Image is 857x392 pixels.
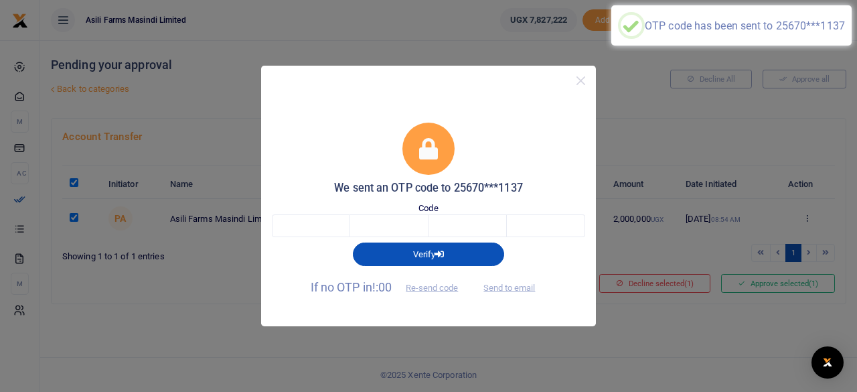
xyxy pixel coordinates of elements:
[645,19,845,32] div: OTP code has been sent to 25670***1137
[353,243,504,265] button: Verify
[372,280,392,294] span: !:00
[272,182,585,195] h5: We sent an OTP code to 25670***1137
[571,71,591,90] button: Close
[418,202,438,215] label: Code
[311,280,470,294] span: If no OTP in
[811,346,844,379] div: Open Intercom Messenger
